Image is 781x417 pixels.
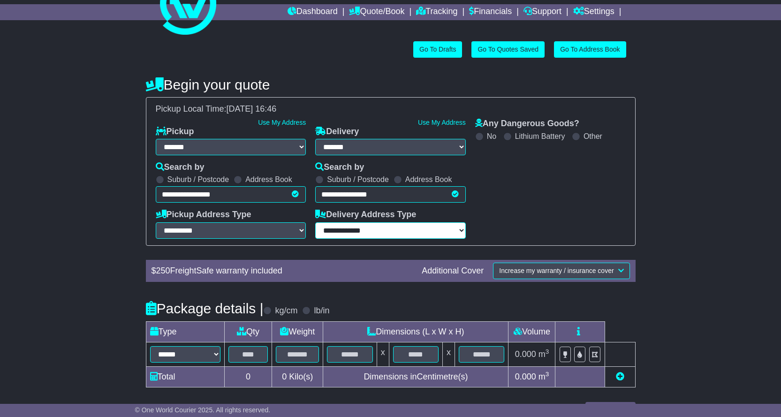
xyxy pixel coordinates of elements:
label: Search by [156,162,205,173]
td: Kilo(s) [272,366,323,387]
label: Delivery Address Type [315,210,416,220]
button: Increase my warranty / insurance cover [493,263,629,279]
span: [DATE] 16:46 [227,104,277,114]
td: Qty [224,321,272,342]
a: Use My Address [418,119,466,126]
label: Delivery [315,127,359,137]
label: Suburb / Postcode [327,175,389,184]
label: Lithium Battery [515,132,565,141]
span: m [538,372,549,381]
td: Dimensions (L x W x H) [323,321,508,342]
span: Increase my warranty / insurance cover [499,267,614,274]
sup: 3 [546,348,549,355]
label: Suburb / Postcode [167,175,229,184]
a: Go To Drafts [413,41,462,58]
h4: Package details | [146,301,264,316]
td: Type [146,321,224,342]
label: Address Book [405,175,452,184]
a: Add new item [616,372,624,381]
div: Additional Cover [417,266,488,276]
label: Pickup [156,127,194,137]
sup: 3 [546,371,549,378]
label: Search by [315,162,364,173]
span: 0.000 [515,349,536,359]
label: Pickup Address Type [156,210,251,220]
label: kg/cm [275,306,297,316]
td: Total [146,366,224,387]
span: 0.000 [515,372,536,381]
label: No [487,132,496,141]
label: lb/in [314,306,329,316]
label: Any Dangerous Goods? [475,119,579,129]
a: Use My Address [258,119,306,126]
td: 0 [224,366,272,387]
a: Tracking [416,4,457,20]
td: x [377,342,389,366]
span: 0 [282,372,287,381]
a: Support [523,4,561,20]
td: x [443,342,455,366]
a: Go To Address Book [554,41,626,58]
td: Weight [272,321,323,342]
div: Pickup Local Time: [151,104,630,114]
h4: Begin your quote [146,77,636,92]
div: $ FreightSafe warranty included [147,266,417,276]
span: © One World Courier 2025. All rights reserved. [135,406,271,414]
td: Volume [508,321,555,342]
label: Address Book [245,175,292,184]
a: Settings [573,4,614,20]
a: Go To Quotes Saved [471,41,545,58]
a: Quote/Book [349,4,404,20]
a: Financials [469,4,512,20]
span: 250 [156,266,170,275]
td: Dimensions in Centimetre(s) [323,366,508,387]
span: m [538,349,549,359]
a: Dashboard [288,4,338,20]
label: Other [584,132,602,141]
